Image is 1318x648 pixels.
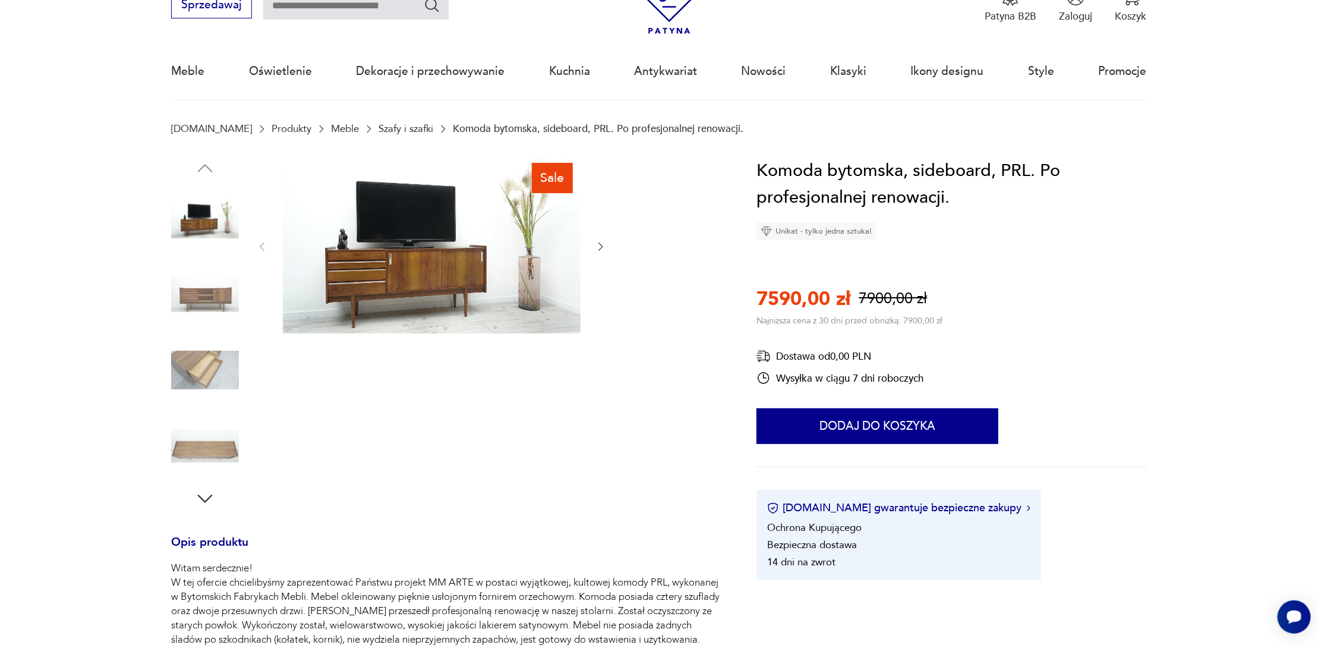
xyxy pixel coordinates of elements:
[356,44,505,99] a: Dekoracje i przechowywanie
[767,555,835,569] li: 14 dni na zwrot
[331,123,359,134] a: Meble
[767,538,857,552] li: Bezpieczna dostawa
[911,44,984,99] a: Ikony designu
[1278,600,1311,634] iframe: Smartsupp widget button
[532,163,573,193] div: Sale
[985,10,1036,23] p: Patyna B2B
[171,538,722,562] h3: Opis produktu
[249,44,312,99] a: Oświetlenie
[767,521,862,534] li: Ochrona Kupującego
[761,226,772,237] img: Ikona diamentu
[549,44,590,99] a: Kuchnia
[634,44,697,99] a: Antykwariat
[1115,10,1147,23] p: Koszyk
[830,44,866,99] a: Klasyki
[171,260,239,328] img: Zdjęcie produktu Komoda bytomska, sideboard, PRL. Po profesjonalnej renowacji.
[756,371,923,385] div: Wysyłka w ciągu 7 dni roboczych
[1059,10,1092,23] p: Zaloguj
[171,412,239,480] img: Zdjęcie produktu Komoda bytomska, sideboard, PRL. Po profesjonalnej renowacji.
[756,222,876,240] div: Unikat - tylko jedna sztuka!
[171,336,239,404] img: Zdjęcie produktu Komoda bytomska, sideboard, PRL. Po profesjonalnej renowacji.
[171,1,251,11] a: Sprzedawaj
[756,349,923,364] div: Dostawa od 0,00 PLN
[767,501,1030,515] button: [DOMAIN_NAME] gwarantuje bezpieczne zakupy
[742,44,786,99] a: Nowości
[171,185,239,253] img: Zdjęcie produktu Komoda bytomska, sideboard, PRL. Po profesjonalnej renowacji.
[1099,44,1147,99] a: Promocje
[756,158,1147,212] h1: Komoda bytomska, sideboard, PRL. Po profesjonalnej renowacji.
[756,408,998,444] button: Dodaj do koszyka
[756,315,942,326] p: Najniższa cena z 30 dni przed obniżką: 7900,00 zł
[379,123,433,134] a: Szafy i szafki
[756,349,771,364] img: Ikona dostawy
[1027,505,1030,511] img: Ikona strzałki w prawo
[1028,44,1054,99] a: Style
[859,288,928,309] p: 7900,00 zł
[453,123,743,134] p: Komoda bytomska, sideboard, PRL. Po profesjonalnej renowacji.
[272,123,311,134] a: Produkty
[171,123,252,134] a: [DOMAIN_NAME]
[283,158,581,334] img: Zdjęcie produktu Komoda bytomska, sideboard, PRL. Po profesjonalnej renowacji.
[171,44,204,99] a: Meble
[767,502,779,514] img: Ikona certyfikatu
[756,286,850,312] p: 7590,00 zł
